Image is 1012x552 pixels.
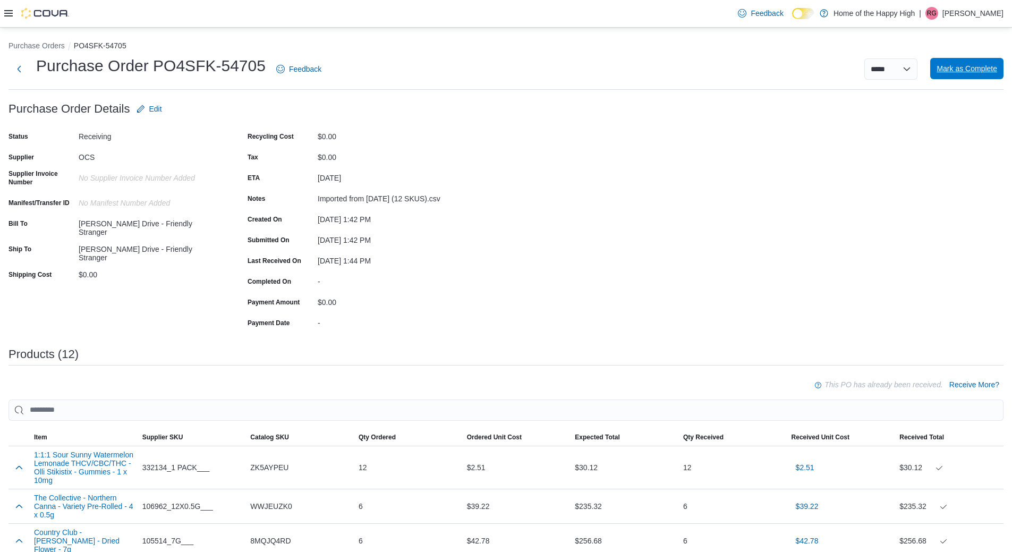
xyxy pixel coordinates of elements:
[34,451,134,485] button: 1:1:1 Sour Sunny Watermelon Lemonade THCV/CBC/THC - Olli Stikistix - Gummies - 1 x 10mg
[463,457,571,478] div: $2.51
[250,461,288,474] span: ZK5AYPEU
[899,534,999,547] div: $256.68
[792,433,849,441] span: Received Unit Cost
[74,41,126,50] button: PO4SFK-54705
[250,433,289,441] span: Catalog SKU
[318,273,460,286] div: -
[571,530,679,551] div: $256.68
[824,378,943,391] p: This PO has already been received.
[463,530,571,551] div: $42.78
[248,194,265,203] label: Notes
[142,433,183,441] span: Supplier SKU
[318,128,460,141] div: $0.00
[751,8,783,19] span: Feedback
[679,496,787,517] div: 6
[248,298,300,307] label: Payment Amount
[248,257,301,265] label: Last Received On
[792,19,793,20] span: Dark Mode
[8,219,28,228] label: Bill To
[34,494,134,519] button: The Collective - Northern Canna - Variety Pre-Rolled - 4 x 0.5g
[571,496,679,517] div: $235.32
[246,429,354,446] button: Catalog SKU
[792,457,819,478] button: $2.51
[683,433,724,441] span: Qty Received
[927,7,937,20] span: RG
[949,379,999,390] span: Receive More?
[899,433,944,441] span: Received Total
[834,7,915,20] p: Home of the Happy High
[142,500,213,513] span: 106962_12X0.5G___
[463,429,571,446] button: Ordered Unit Cost
[30,429,138,446] button: Item
[248,277,291,286] label: Completed On
[899,500,999,513] div: $235.32
[942,7,1004,20] p: [PERSON_NAME]
[79,241,221,262] div: [PERSON_NAME] Drive - Friendly Stranger
[8,41,65,50] button: Purchase Orders
[571,457,679,478] div: $30.12
[8,199,70,207] label: Manifest/Transfer ID
[8,132,28,141] label: Status
[354,429,463,446] button: Qty Ordered
[571,429,679,446] button: Expected Total
[945,374,1004,395] button: Receive More?
[79,266,221,279] div: $0.00
[354,496,463,517] div: 6
[796,462,814,473] span: $2.51
[318,315,460,327] div: -
[354,530,463,551] div: 6
[8,348,79,361] h3: Products (12)
[34,433,47,441] span: Item
[792,496,823,517] button: $39.22
[8,245,31,253] label: Ship To
[796,536,819,546] span: $42.78
[895,429,1004,446] button: Received Total
[142,534,194,547] span: 105514_7G___
[899,461,999,474] div: $30.12
[318,190,460,203] div: Imported from [DATE] (12 SKUS).csv
[248,132,294,141] label: Recycling Cost
[272,58,326,80] a: Feedback
[8,270,52,279] label: Shipping Cost
[318,149,460,162] div: $0.00
[359,433,396,441] span: Qty Ordered
[149,104,162,114] span: Edit
[36,55,266,77] h1: Purchase Order PO4SFK-54705
[8,40,1004,53] nav: An example of EuiBreadcrumbs
[318,232,460,244] div: [DATE] 1:42 PM
[792,530,823,551] button: $42.78
[248,215,282,224] label: Created On
[8,153,34,162] label: Supplier
[248,319,290,327] label: Payment Date
[354,457,463,478] div: 12
[132,98,166,120] button: Edit
[79,169,221,182] div: No Supplier Invoice Number added
[925,7,938,20] div: Riley Groulx
[937,63,997,74] span: Mark as Complete
[8,58,30,80] button: Next
[248,236,290,244] label: Submitted On
[679,530,787,551] div: 6
[318,294,460,307] div: $0.00
[796,501,819,512] span: $39.22
[318,211,460,224] div: [DATE] 1:42 PM
[142,461,210,474] span: 332134_1 PACK___
[250,534,291,547] span: 8MQJQ4RD
[575,433,619,441] span: Expected Total
[250,500,292,513] span: WWJEUZK0
[467,433,522,441] span: Ordered Unit Cost
[21,8,69,19] img: Cova
[318,252,460,265] div: [DATE] 1:44 PM
[787,429,896,446] button: Received Unit Cost
[248,174,260,182] label: ETA
[792,8,814,19] input: Dark Mode
[79,149,221,162] div: OCS
[679,457,787,478] div: 12
[79,215,221,236] div: [PERSON_NAME] Drive - Friendly Stranger
[930,58,1004,79] button: Mark as Complete
[289,64,321,74] span: Feedback
[734,3,787,24] a: Feedback
[463,496,571,517] div: $39.22
[248,153,258,162] label: Tax
[8,169,74,186] label: Supplier Invoice Number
